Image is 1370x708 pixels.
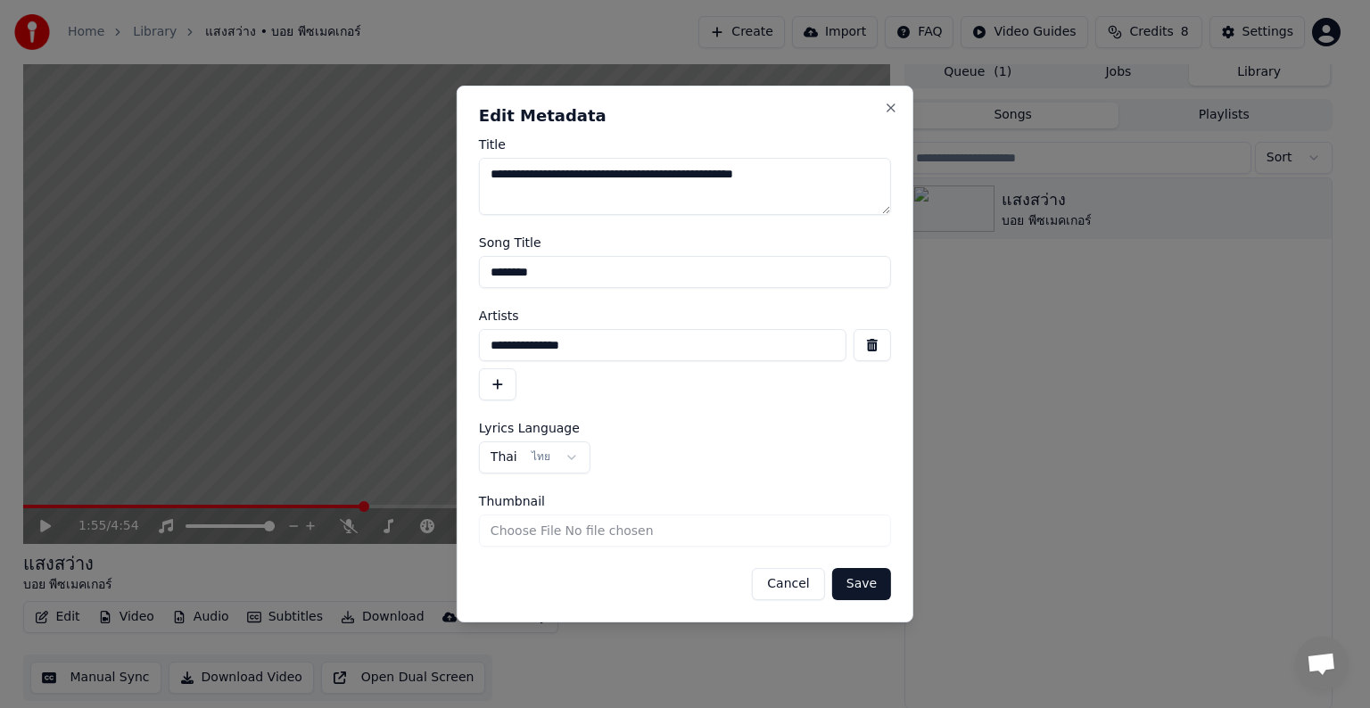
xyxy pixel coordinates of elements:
button: Cancel [752,568,824,600]
label: Artists [479,309,891,322]
span: Thumbnail [479,495,545,507]
button: Save [832,568,891,600]
h2: Edit Metadata [479,108,891,124]
label: Title [479,138,891,151]
span: Lyrics Language [479,422,580,434]
label: Song Title [479,236,891,249]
